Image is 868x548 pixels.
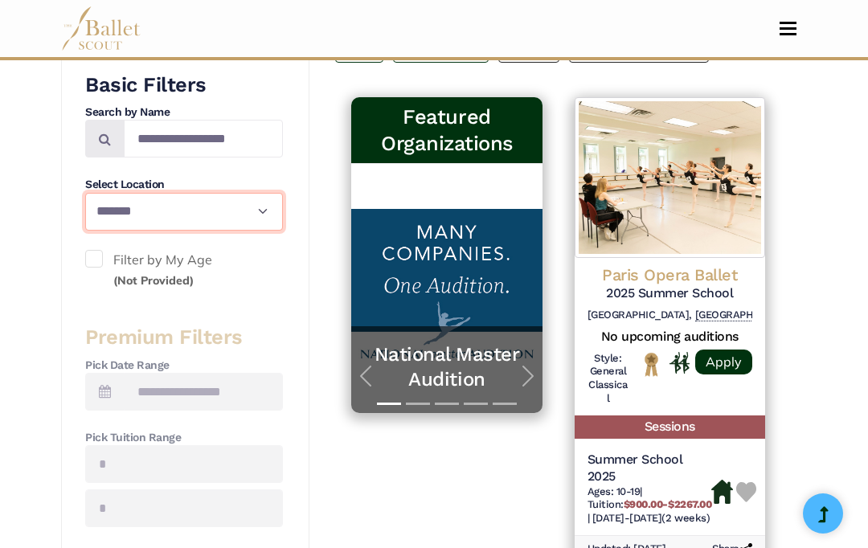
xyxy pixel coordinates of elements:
h6: | | [588,485,712,526]
img: Logo [575,97,765,258]
h4: Pick Tuition Range [85,430,283,446]
b: $900.00-$2267.00 [624,498,711,510]
h4: Paris Opera Ballet [588,264,752,285]
button: Slide 5 [493,395,517,413]
h4: Pick Date Range [85,358,283,374]
button: Slide 3 [435,395,459,413]
h5: No upcoming auditions [588,329,752,346]
span: [DATE]-[DATE] (2 weeks) [592,512,710,524]
h6: Style: General Classical [588,352,628,407]
a: Apply [695,350,752,374]
button: Slide 4 [464,395,488,413]
h3: Basic Filters [85,72,283,98]
label: Filter by My Age [85,250,283,291]
span: Ages: 10-19 [588,485,641,497]
button: Toggle navigation [769,21,807,36]
h5: Summer School 2025 [588,452,712,485]
button: Slide 1 [377,395,401,413]
h4: Search by Name [85,104,283,121]
img: In Person [669,352,690,373]
img: National [641,352,661,377]
h5: 2025 Summer School [588,285,752,302]
h6: [GEOGRAPHIC_DATA], [588,309,752,322]
img: Housing Available [711,480,733,504]
h3: Featured Organizations [364,104,529,157]
small: (Not Provided) [113,273,194,288]
button: Slide 2 [406,395,430,413]
span: Tuition: [588,498,712,510]
img: Heart [736,482,756,502]
a: National Master Audition [367,342,526,392]
input: Search by names... [124,120,283,157]
h5: Sessions [575,415,765,439]
h3: Premium Filters [85,324,283,350]
h4: Select Location [85,177,283,193]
